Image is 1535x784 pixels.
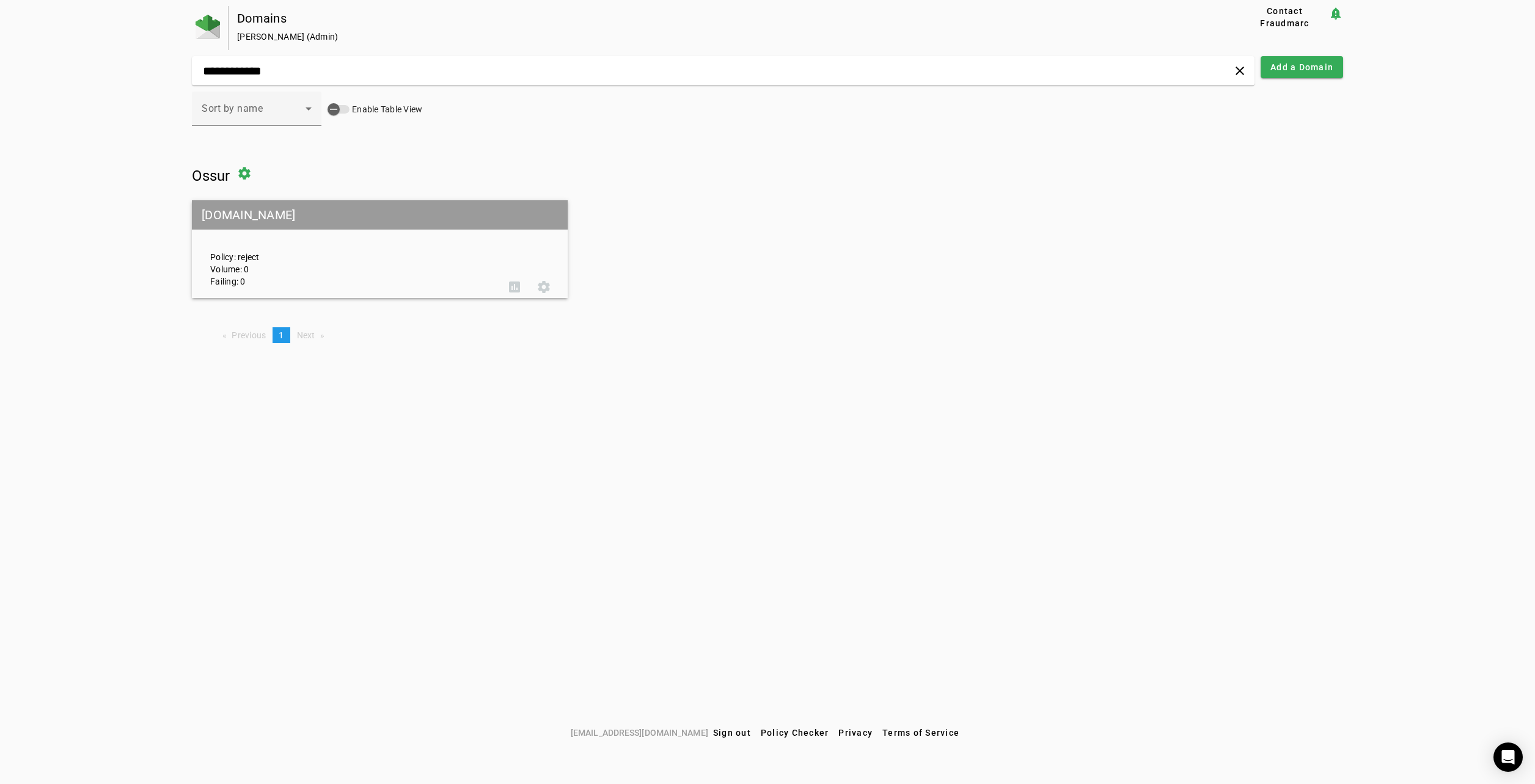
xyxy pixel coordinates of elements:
[708,722,756,744] button: Sign out
[201,211,500,288] div: Policy: reject Volume: 0 Failing: 0
[1241,6,1328,28] button: Contact Fraudmarc
[1261,56,1343,78] button: Add a Domain
[202,103,263,114] span: Sort by name
[192,6,1343,50] app-page-header: Domains
[196,15,220,39] img: Fraudmarc Logo
[1328,6,1343,21] mat-icon: notification_important
[761,728,829,738] span: Policy Checker
[279,330,284,340] span: 1
[833,722,877,744] button: Privacy
[571,726,708,739] span: [EMAIL_ADDRESS][DOMAIN_NAME]
[1493,742,1523,772] div: Open Intercom Messenger
[838,728,873,738] span: Privacy
[350,103,422,115] label: Enable Table View
[1270,61,1333,73] span: Add a Domain
[713,728,751,738] span: Sign out
[232,330,266,340] span: Previous
[1246,5,1324,29] span: Contact Fraudmarc
[237,31,1202,43] div: [PERSON_NAME] (Admin)
[529,272,559,302] button: Settings
[297,330,315,340] span: Next
[882,728,959,738] span: Terms of Service
[192,200,568,230] mat-grid-tile-header: [DOMAIN_NAME]
[500,272,529,302] button: DMARC Report
[877,722,964,744] button: Terms of Service
[237,12,1202,24] div: Domains
[192,327,1343,343] nav: Pagination
[756,722,834,744] button: Policy Checker
[192,167,230,184] span: Ossur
